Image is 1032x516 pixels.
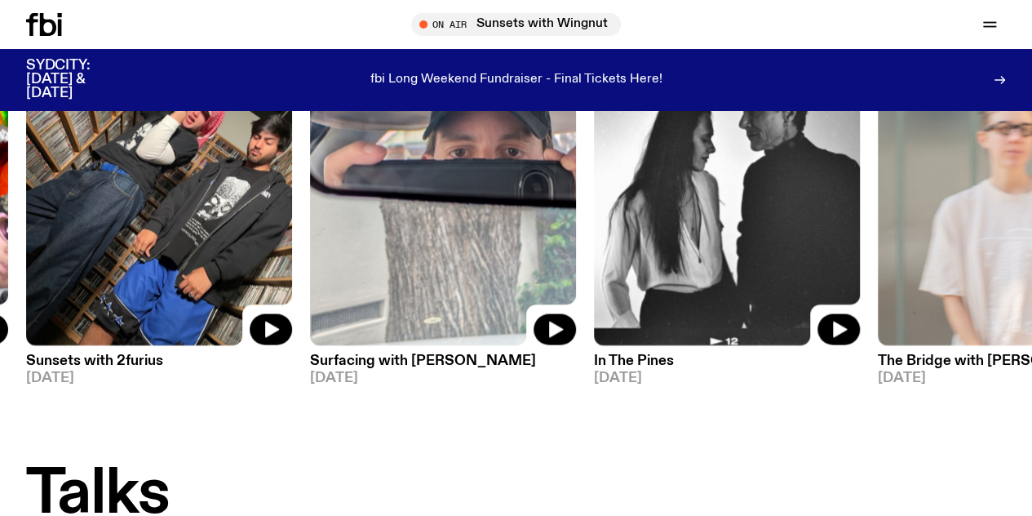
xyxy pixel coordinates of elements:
a: Sunsets with 2furius[DATE] [26,345,292,385]
a: In The Pines[DATE] [594,345,860,385]
span: [DATE] [310,371,576,385]
a: Surfacing with [PERSON_NAME][DATE] [310,345,576,385]
h3: In The Pines [594,354,860,367]
button: On AirSunsets with Wingnut [411,13,621,36]
span: [DATE] [26,371,292,385]
p: fbi Long Weekend Fundraiser - Final Tickets Here! [370,73,662,87]
span: [DATE] [594,371,860,385]
h3: Surfacing with [PERSON_NAME] [310,354,576,367]
h3: SYDCITY: [DATE] & [DATE] [26,59,131,100]
h3: Sunsets with 2furius [26,354,292,367]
